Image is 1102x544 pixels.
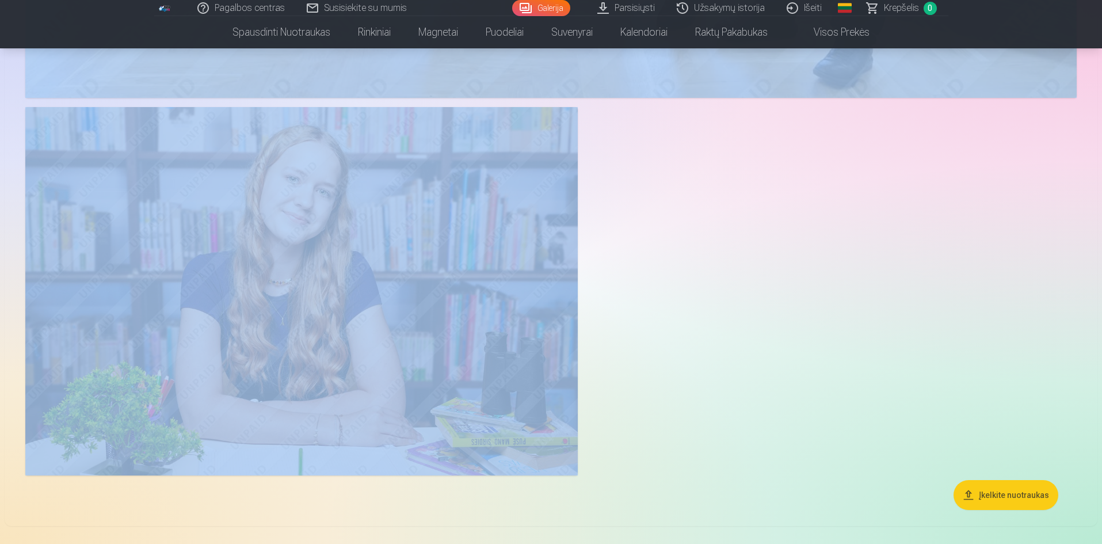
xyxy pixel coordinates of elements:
[884,1,919,15] span: Krepšelis
[924,2,937,15] span: 0
[681,16,781,48] a: Raktų pakabukas
[405,16,472,48] a: Magnetai
[344,16,405,48] a: Rinkiniai
[954,480,1058,510] button: Įkelkite nuotraukas
[537,16,607,48] a: Suvenyrai
[159,5,171,12] img: /fa2
[781,16,883,48] a: Visos prekės
[607,16,681,48] a: Kalendoriai
[472,16,537,48] a: Puodeliai
[219,16,344,48] a: Spausdinti nuotraukas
